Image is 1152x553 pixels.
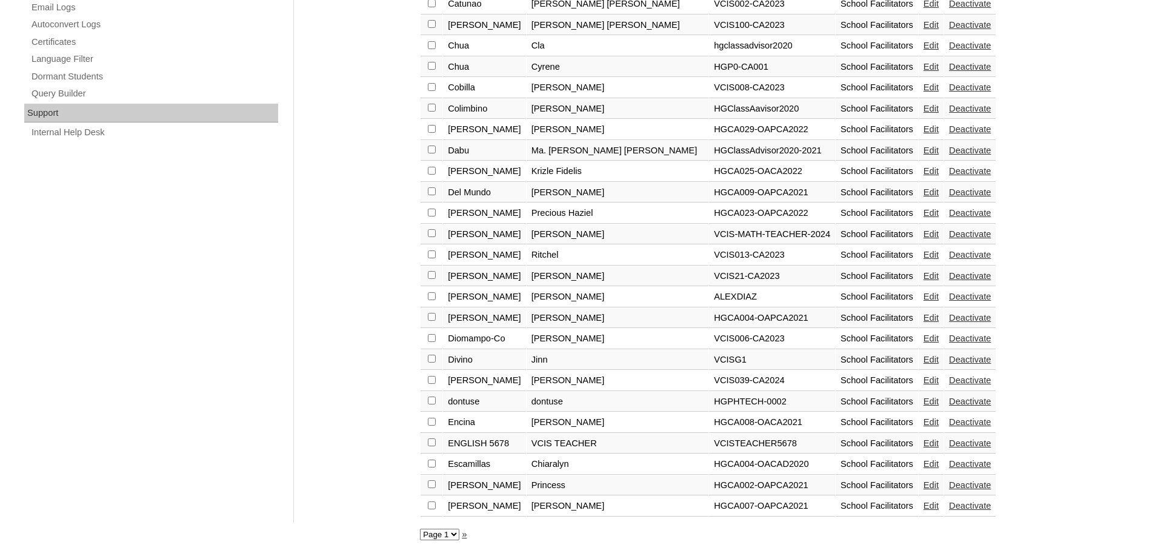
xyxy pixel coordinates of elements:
[443,392,526,412] td: dontuse
[924,82,939,92] a: Edit
[836,370,918,391] td: School Facilitators
[443,36,526,56] td: Chua
[836,329,918,349] td: School Facilitators
[527,119,709,140] td: [PERSON_NAME]
[836,161,918,182] td: School Facilitators
[924,397,939,406] a: Edit
[709,183,835,203] td: HGCA009-OAPCA2021
[924,438,939,448] a: Edit
[709,434,835,454] td: VCISTEACHER5678
[709,308,835,329] td: HGCA004-OAPCA2021
[949,104,991,113] a: Deactivate
[949,124,991,134] a: Deactivate
[709,57,835,78] td: HGP0-CA001
[527,475,709,496] td: Princess
[527,329,709,349] td: [PERSON_NAME]
[443,15,526,36] td: [PERSON_NAME]
[836,78,918,98] td: School Facilitators
[949,250,991,260] a: Deactivate
[30,17,278,32] a: Autoconvert Logs
[462,529,467,539] a: »
[949,375,991,385] a: Deactivate
[949,146,991,155] a: Deactivate
[527,308,709,329] td: [PERSON_NAME]
[924,62,939,72] a: Edit
[709,329,835,349] td: VCIS006-CA2023
[949,166,991,176] a: Deactivate
[836,224,918,245] td: School Facilitators
[443,434,526,454] td: ENGLISH 5678
[443,245,526,266] td: [PERSON_NAME]
[836,15,918,36] td: School Facilitators
[443,475,526,496] td: [PERSON_NAME]
[527,392,709,412] td: dontuse
[836,245,918,266] td: School Facilitators
[924,104,939,113] a: Edit
[709,15,835,36] td: VCIS100-CA2023
[527,412,709,433] td: [PERSON_NAME]
[527,161,709,182] td: Krizle Fidelis
[443,57,526,78] td: Chua
[949,229,991,239] a: Deactivate
[949,82,991,92] a: Deactivate
[527,287,709,307] td: [PERSON_NAME]
[709,266,835,287] td: VCIS21-CA2023
[836,454,918,475] td: School Facilitators
[709,392,835,412] td: HGPHTECH-0002
[949,501,991,511] a: Deactivate
[924,459,939,469] a: Edit
[527,496,709,517] td: [PERSON_NAME]
[527,203,709,224] td: Precious Haziel
[949,20,991,30] a: Deactivate
[836,141,918,161] td: School Facilitators
[527,36,709,56] td: Cla
[443,329,526,349] td: Diomampo-Co
[709,287,835,307] td: ALEXDIAZ
[527,370,709,391] td: [PERSON_NAME]
[836,496,918,517] td: School Facilitators
[949,397,991,406] a: Deactivate
[709,78,835,98] td: VCIS008-CA2023
[709,119,835,140] td: HGCA029-OAPCA2022
[443,496,526,517] td: [PERSON_NAME]
[836,475,918,496] td: School Facilitators
[30,86,278,101] a: Query Builder
[836,36,918,56] td: School Facilitators
[527,454,709,475] td: Chiaralyn
[443,78,526,98] td: Cobilla
[949,271,991,281] a: Deactivate
[924,146,939,155] a: Edit
[924,20,939,30] a: Edit
[836,287,918,307] td: School Facilitators
[949,480,991,490] a: Deactivate
[527,78,709,98] td: [PERSON_NAME]
[709,370,835,391] td: VCIS039-CA2024
[924,187,939,197] a: Edit
[924,417,939,427] a: Edit
[836,57,918,78] td: School Facilitators
[443,454,526,475] td: Escamillas
[949,438,991,448] a: Deactivate
[709,203,835,224] td: HGCA023-OAPCA2022
[30,125,278,140] a: Internal Help Desk
[443,287,526,307] td: [PERSON_NAME]
[836,119,918,140] td: School Facilitators
[924,229,939,239] a: Edit
[924,313,939,323] a: Edit
[836,99,918,119] td: School Facilitators
[443,183,526,203] td: Del Mundo
[30,52,278,67] a: Language Filter
[527,183,709,203] td: [PERSON_NAME]
[709,245,835,266] td: VCIS013-CA2023
[836,183,918,203] td: School Facilitators
[709,350,835,370] td: VCISG1
[949,417,991,427] a: Deactivate
[527,266,709,287] td: [PERSON_NAME]
[443,161,526,182] td: [PERSON_NAME]
[709,141,835,161] td: HGClassAdvisor2020-2021
[527,57,709,78] td: Cyrene
[443,412,526,433] td: Encina
[709,161,835,182] td: HGCA025-OACA2022
[527,15,709,36] td: [PERSON_NAME] [PERSON_NAME]
[949,459,991,469] a: Deactivate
